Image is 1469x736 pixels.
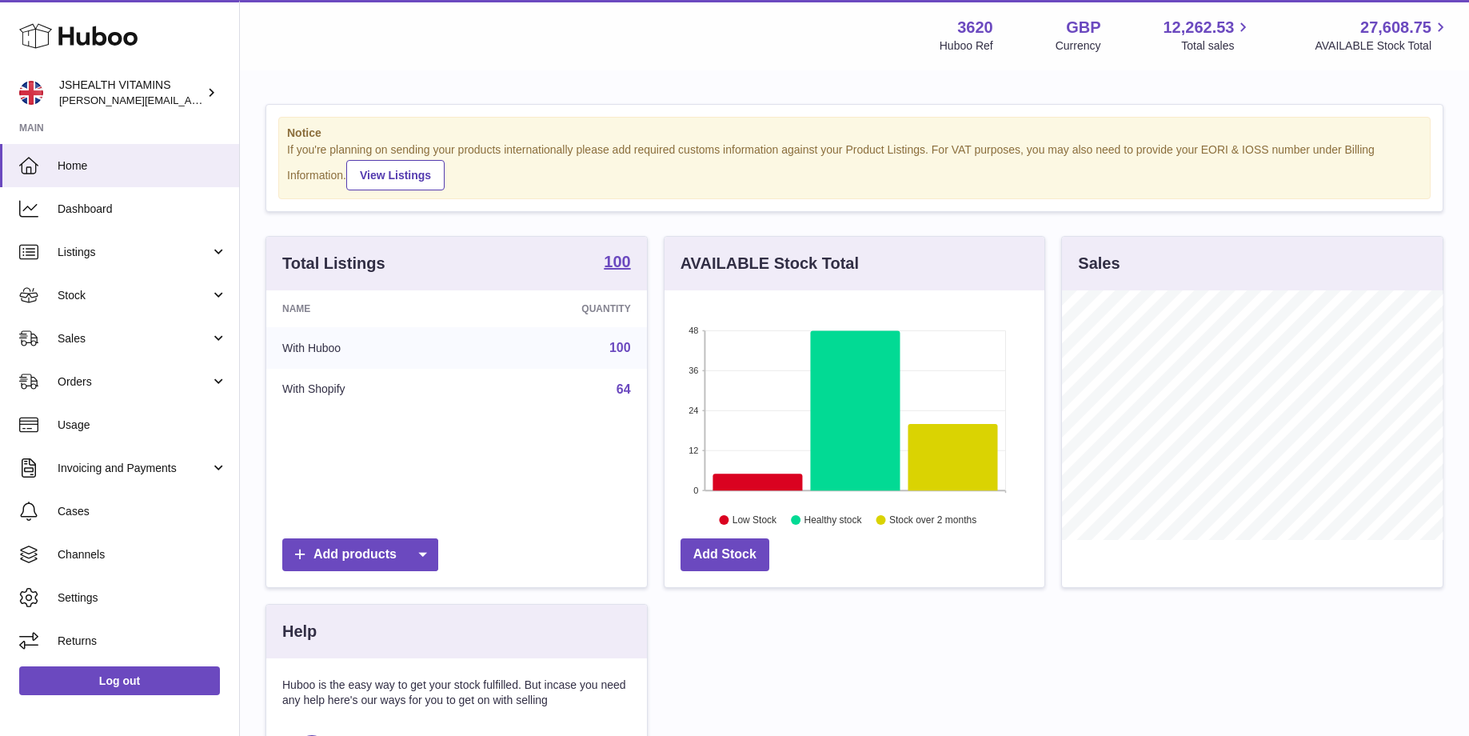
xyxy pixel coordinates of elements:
span: Returns [58,634,227,649]
span: Dashboard [58,202,227,217]
text: 48 [689,326,698,335]
text: 0 [693,486,698,495]
a: Add products [282,538,438,571]
h3: Sales [1078,253,1120,274]
img: francesca@jshealthvitamins.com [19,81,43,105]
div: Huboo Ref [940,38,993,54]
text: 36 [689,366,698,375]
strong: GBP [1066,17,1100,38]
h3: AVAILABLE Stock Total [681,253,859,274]
strong: Notice [287,126,1422,141]
h3: Total Listings [282,253,385,274]
td: With Shopify [266,369,471,410]
span: Total sales [1181,38,1252,54]
a: 27,608.75 AVAILABLE Stock Total [1315,17,1450,54]
span: Invoicing and Payments [58,461,210,476]
td: With Huboo [266,327,471,369]
span: Stock [58,288,210,303]
span: [PERSON_NAME][EMAIL_ADDRESS][DOMAIN_NAME] [59,94,321,106]
div: Currency [1056,38,1101,54]
span: 27,608.75 [1360,17,1431,38]
text: Stock over 2 months [889,514,976,526]
span: Home [58,158,227,174]
h3: Help [282,621,317,642]
span: 12,262.53 [1163,17,1234,38]
span: Usage [58,418,227,433]
a: 100 [609,341,631,354]
text: Low Stock [733,514,777,526]
a: 12,262.53 Total sales [1163,17,1252,54]
span: AVAILABLE Stock Total [1315,38,1450,54]
span: Settings [58,590,227,606]
text: 12 [689,446,698,455]
div: If you're planning on sending your products internationally please add required customs informati... [287,142,1422,190]
text: 24 [689,406,698,415]
text: Healthy stock [804,514,862,526]
span: Channels [58,547,227,562]
span: Cases [58,504,227,519]
div: JSHEALTH VITAMINS [59,78,203,108]
th: Quantity [471,290,646,327]
th: Name [266,290,471,327]
a: Log out [19,666,220,695]
span: Sales [58,331,210,346]
a: 64 [617,382,631,396]
span: Orders [58,374,210,390]
p: Huboo is the easy way to get your stock fulfilled. But incase you need any help here's our ways f... [282,678,631,708]
a: View Listings [346,160,445,190]
span: Listings [58,245,210,260]
strong: 3620 [957,17,993,38]
strong: 100 [604,254,630,270]
a: 100 [604,254,630,273]
a: Add Stock [681,538,769,571]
